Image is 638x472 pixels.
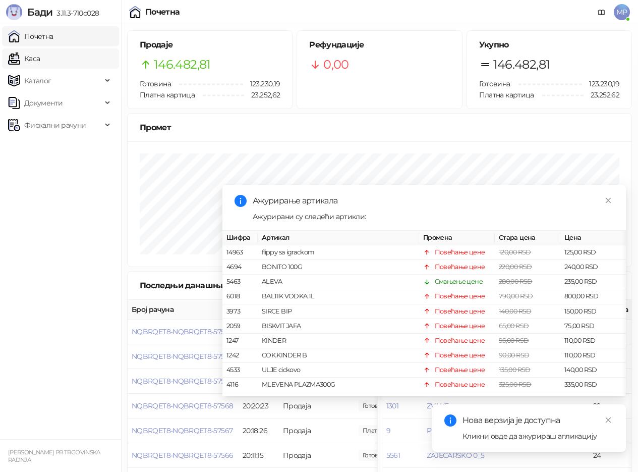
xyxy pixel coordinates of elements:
span: Документи [24,93,63,113]
span: Каталог [24,71,51,91]
div: Повећање цене [435,306,485,317]
th: Промена [419,231,495,245]
span: Готовина [479,79,510,88]
td: 110,00 RSD [560,334,626,348]
td: 1247 [222,334,258,348]
td: BONITO 100G [258,260,419,275]
h5: Рефундације [309,39,449,51]
small: [PERSON_NAME] PR TRGOVINSKA RADNJA [8,449,100,463]
td: 150,00 RSD [560,304,626,319]
td: 1242 [222,348,258,363]
th: Стара цена [495,231,560,245]
span: 65,00 RSD [499,322,529,330]
span: 123.230,19 [582,78,619,89]
span: Платна картица [140,90,195,99]
span: 1.365,00 [359,425,413,436]
span: 146.482,81 [493,55,550,74]
td: KINDER [258,334,419,348]
div: Повећање цене [435,291,485,301]
div: Кликни овде да ажурираш апликацију [462,431,614,442]
h5: Укупно [479,39,619,51]
button: 5561 [386,451,400,460]
button: NQBRQET8-NQBRQET8-57566 [132,451,233,460]
td: SIRCE BIP [258,304,419,319]
button: NQBRQET8-NQBRQET8-57567 [132,426,233,435]
td: 110,00 RSD [560,348,626,363]
td: 140,00 RSD [560,363,626,378]
div: Повећање цене [435,350,485,360]
div: Смањење цене [435,394,483,404]
td: 3973 [222,304,258,319]
span: 146.482,81 [154,55,211,74]
div: Повећање цене [435,365,485,375]
span: MP [614,4,630,20]
td: 800,00 RSD [560,289,626,304]
span: 3.11.3-710c028 [52,9,99,18]
td: 16960 [222,392,258,407]
a: Документација [594,4,610,20]
button: NQBRQET8-NQBRQET8-57571 [132,327,230,336]
span: 790,00 RSD [499,292,533,300]
th: Цена [560,231,626,245]
td: COK.KINDER B [258,348,419,363]
td: 4694 [222,260,258,275]
span: close [605,197,612,204]
button: ZVAKE [427,401,449,410]
td: 6018 [222,289,258,304]
span: 280,00 RSD [499,278,533,285]
span: 325,00 RSD [499,381,532,388]
h5: Продаје [140,39,280,51]
td: Продаја [279,394,355,418]
button: PUZ [427,426,441,435]
span: 1.240,00 [359,450,393,461]
td: 20:18:26 [239,418,279,443]
span: 23.252,62 [584,89,619,100]
span: 23.252,62 [244,89,280,100]
span: close [605,416,612,424]
span: 120,00 RSD [499,248,531,256]
td: 125,00 RSD [560,245,626,260]
div: Повећање цене [435,380,485,390]
button: ZAJECARSKO 0_5 [427,451,485,460]
span: 50,00 RSD [499,395,529,403]
button: NQBRQET8-NQBRQET8-57570 [132,352,233,361]
button: NQBRQET8-NQBRQET8-57568 [132,401,233,410]
td: 14963 [222,245,258,260]
td: MLEVENA PLAZMA300G [258,378,419,392]
td: 75,00 RSD [560,319,626,334]
td: 335,00 RSD [560,378,626,392]
td: BALTIK VODKA 1L [258,289,419,304]
span: 123.230,19 [243,78,280,89]
span: info-circle [235,195,247,207]
div: Повећање цене [435,262,485,272]
th: Артикал [258,231,419,245]
button: NQBRQET8-NQBRQET8-57569 [132,377,233,386]
img: Logo [6,4,22,20]
div: Последњи данашњи рачуни [140,279,274,292]
a: Close [603,414,614,426]
div: Ажурирани су следећи артикли: [253,211,614,222]
div: Почетна [145,8,180,16]
span: 220,00 RSD [499,263,532,271]
button: 1301 [386,401,398,410]
td: Продаја [279,418,355,443]
td: BISKVIT JAFA [258,319,419,334]
div: Повећање цене [435,247,485,257]
span: info-circle [444,414,456,427]
span: 140,00 RSD [499,307,532,315]
div: Повећање цене [435,321,485,331]
th: Шифра [222,231,258,245]
span: 380,00 [359,400,393,411]
td: MILKISS MLEKO COKOLADA [258,392,419,407]
td: 20:20:23 [239,394,279,418]
span: 0,00 [323,55,349,74]
td: Продаја [279,443,355,468]
th: Број рачуна [128,300,239,320]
